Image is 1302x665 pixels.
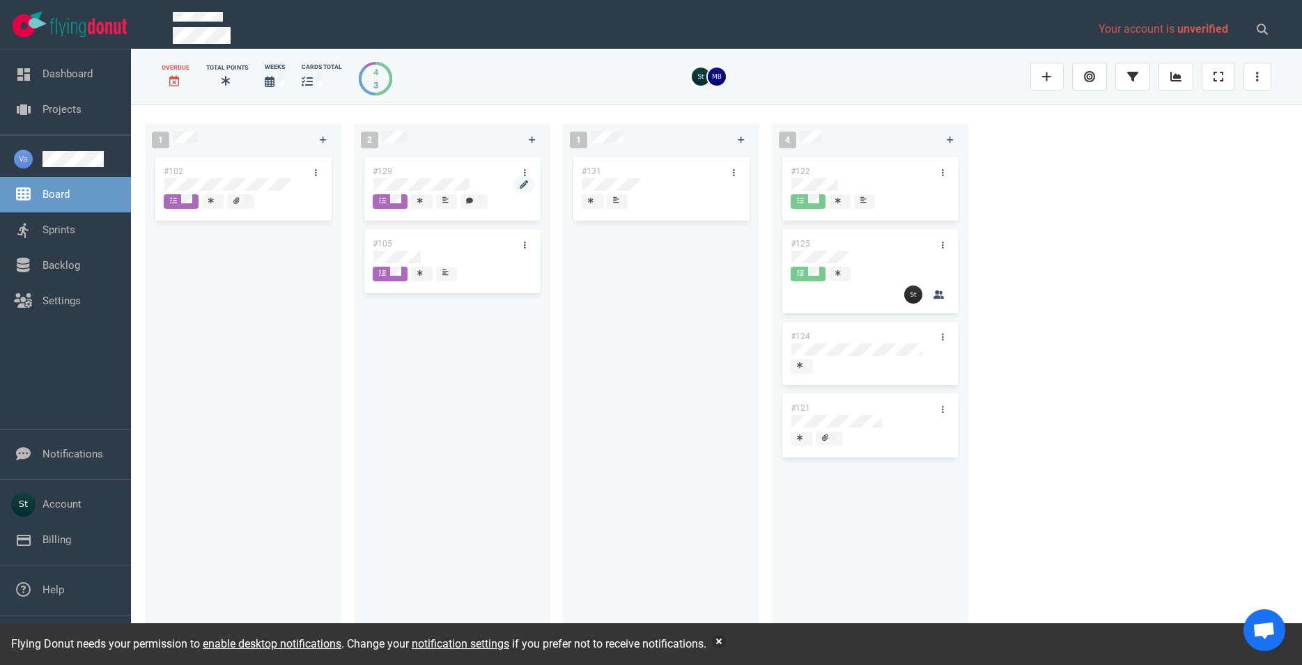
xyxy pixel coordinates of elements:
a: Settings [42,295,81,307]
a: #105 [373,239,392,249]
a: Board [42,188,70,201]
span: Flying Donut needs your permission to [11,637,341,650]
div: Total Points [206,63,248,72]
a: Notifications [42,448,103,460]
a: Open chat [1243,609,1285,651]
a: Dashboard [42,68,93,80]
a: #124 [791,331,810,341]
span: 1 [570,132,587,148]
img: 26 [904,285,922,304]
a: Account [42,498,82,510]
a: Sprints [42,224,75,236]
div: cards total [302,63,342,72]
span: unverified [1177,22,1228,36]
span: . Change your if you prefer not to receive notifications. [341,637,706,650]
a: #121 [791,403,810,413]
div: Overdue [162,63,189,72]
a: Billing [42,533,71,546]
img: 26 [692,68,710,86]
img: 26 [708,68,726,86]
a: Help [42,584,64,596]
a: notification settings [412,637,509,650]
span: Your account is [1099,22,1228,36]
div: Weeks [265,63,285,72]
a: #131 [582,166,601,176]
a: #102 [164,166,183,176]
span: 1 [152,132,169,148]
img: Flying Donut text logo [50,18,127,37]
a: #129 [373,166,392,176]
span: 4 [779,132,796,148]
a: #125 [791,239,810,249]
span: 2 [361,132,378,148]
a: enable desktop notifications [203,637,341,650]
a: Backlog [42,259,80,272]
div: 3 [373,79,378,92]
a: #122 [791,166,810,176]
a: Projects [42,103,82,116]
div: 4 [373,65,378,79]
